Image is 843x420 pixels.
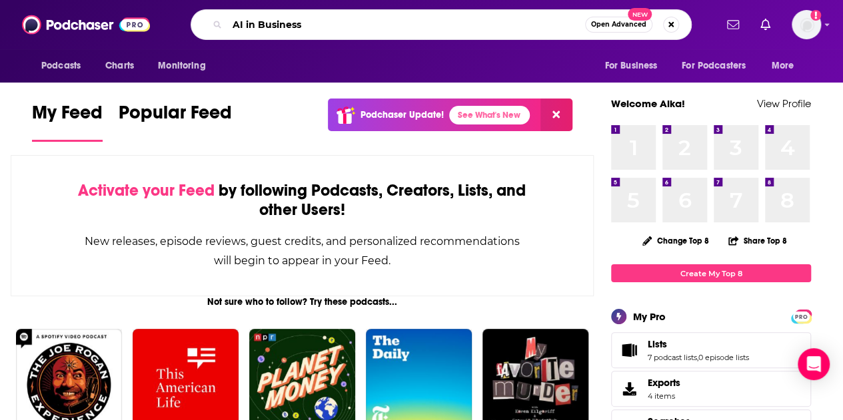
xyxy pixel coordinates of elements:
[798,348,830,380] div: Open Intercom Messenger
[611,97,685,110] a: Welcome Alka!
[722,13,744,36] a: Show notifications dropdown
[591,21,646,28] span: Open Advanced
[648,353,697,362] a: 7 podcast lists
[585,17,652,33] button: Open AdvancedNew
[755,13,776,36] a: Show notifications dropdown
[595,53,674,79] button: open menu
[227,14,585,35] input: Search podcasts, credits, & more...
[698,353,749,362] a: 0 episode lists
[158,57,205,75] span: Monitoring
[648,338,667,350] span: Lists
[792,10,821,39] button: Show profile menu
[793,312,809,321] span: PRO
[611,264,811,282] a: Create My Top 8
[611,332,811,368] span: Lists
[633,310,666,323] div: My Pro
[772,57,794,75] span: More
[611,371,811,407] a: Exports
[793,311,809,321] a: PRO
[648,377,680,389] span: Exports
[616,341,642,359] a: Lists
[119,101,232,142] a: Popular Feed
[449,106,530,124] a: See What's New
[32,101,103,132] span: My Feed
[628,8,652,21] span: New
[32,53,98,79] button: open menu
[191,9,692,40] div: Search podcasts, credits, & more...
[728,228,788,254] button: Share Top 8
[616,379,642,398] span: Exports
[682,57,746,75] span: For Podcasters
[648,338,749,350] a: Lists
[149,53,223,79] button: open menu
[604,57,657,75] span: For Business
[22,12,150,37] img: Podchaser - Follow, Share and Rate Podcasts
[78,232,526,270] div: New releases, episode reviews, guest credits, and personalized recommendations will begin to appe...
[810,10,821,21] svg: Add a profile image
[32,101,103,142] a: My Feed
[762,53,811,79] button: open menu
[697,353,698,362] span: ,
[97,53,142,79] a: Charts
[792,10,821,39] span: Logged in as AlkaNara
[361,109,444,120] p: Podchaser Update!
[78,181,526,220] div: by following Podcasts, Creators, Lists, and other Users!
[41,57,81,75] span: Podcasts
[648,391,680,401] span: 4 items
[105,57,134,75] span: Charts
[78,180,215,200] span: Activate your Feed
[673,53,765,79] button: open menu
[11,296,594,308] div: Not sure who to follow? Try these podcasts...
[119,101,232,132] span: Popular Feed
[634,232,717,249] button: Change Top 8
[757,97,811,110] a: View Profile
[792,10,821,39] img: User Profile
